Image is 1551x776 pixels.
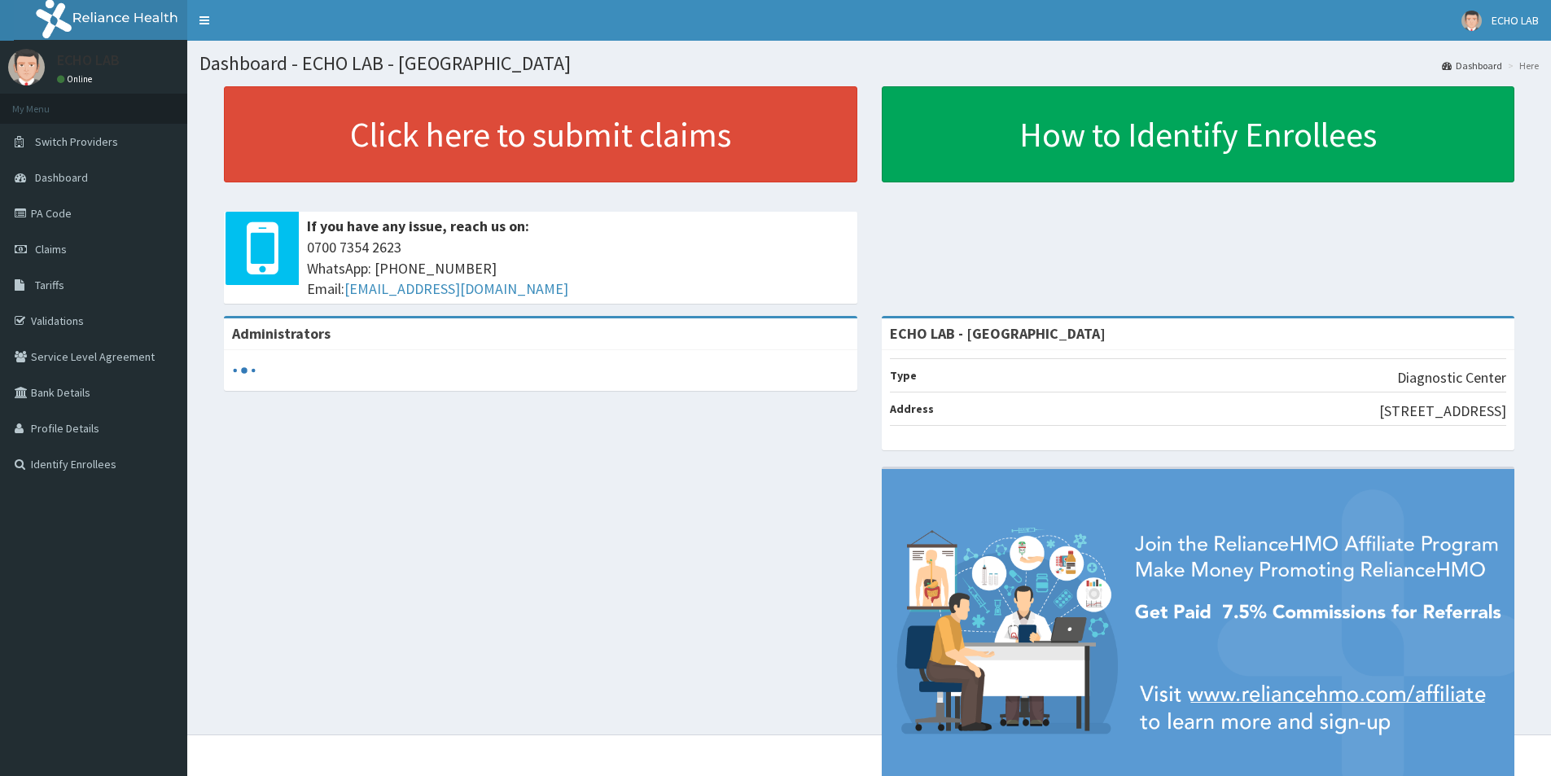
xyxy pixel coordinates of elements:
[57,73,96,85] a: Online
[35,134,118,149] span: Switch Providers
[232,324,331,343] b: Administrators
[307,237,849,300] span: 0700 7354 2623 WhatsApp: [PHONE_NUMBER] Email:
[890,368,917,383] b: Type
[224,86,857,182] a: Click here to submit claims
[1397,367,1506,388] p: Diagnostic Center
[35,278,64,292] span: Tariffs
[1504,59,1539,72] li: Here
[1379,401,1506,422] p: [STREET_ADDRESS]
[35,170,88,185] span: Dashboard
[890,324,1106,343] strong: ECHO LAB - [GEOGRAPHIC_DATA]
[1492,13,1539,28] span: ECHO LAB
[344,279,568,298] a: [EMAIL_ADDRESS][DOMAIN_NAME]
[199,53,1539,74] h1: Dashboard - ECHO LAB - [GEOGRAPHIC_DATA]
[57,53,120,68] p: ECHO LAB
[890,401,934,416] b: Address
[307,217,529,235] b: If you have any issue, reach us on:
[232,358,256,383] svg: audio-loading
[1461,11,1482,31] img: User Image
[882,86,1515,182] a: How to Identify Enrollees
[8,49,45,85] img: User Image
[1442,59,1502,72] a: Dashboard
[35,242,67,256] span: Claims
